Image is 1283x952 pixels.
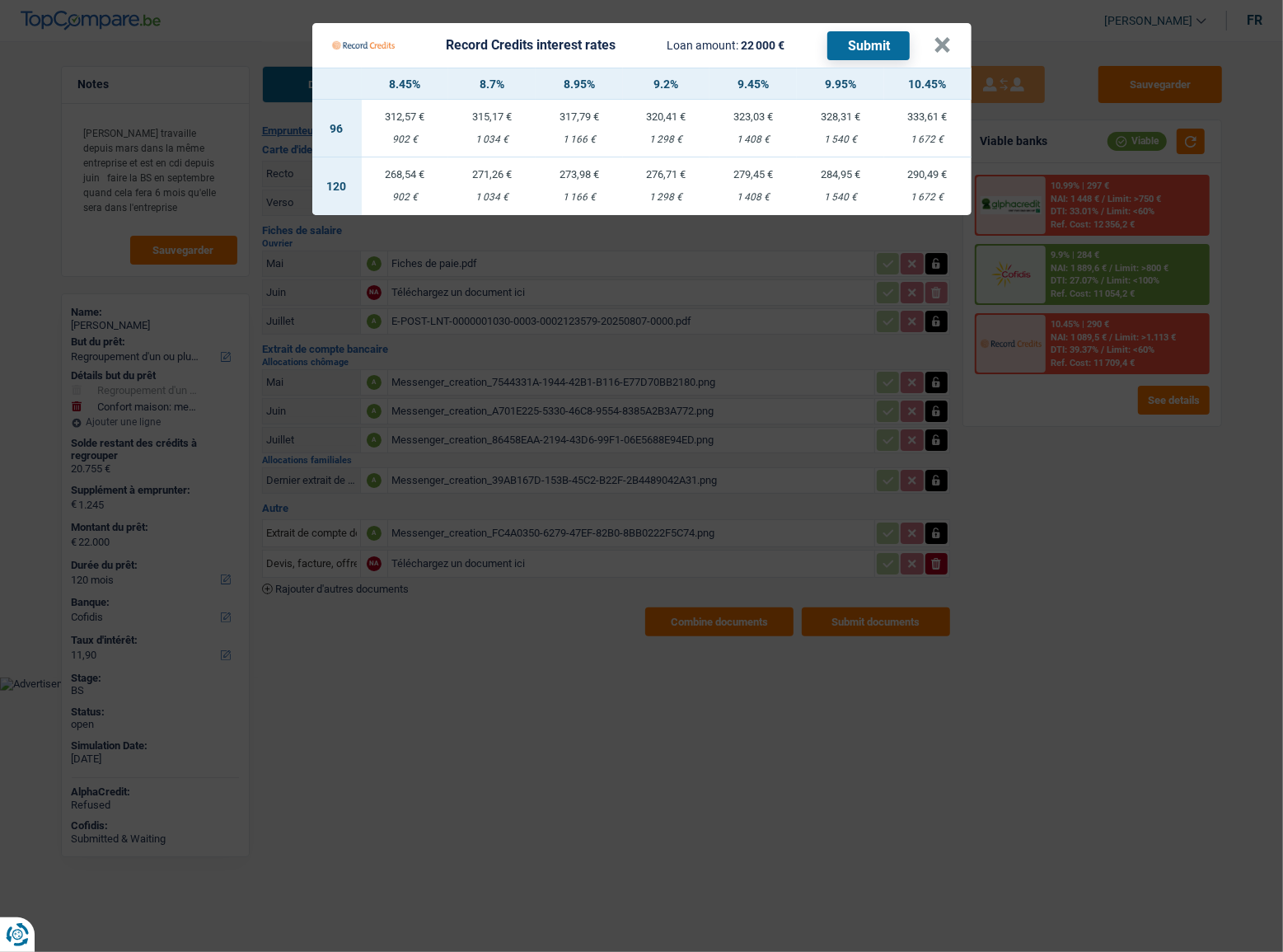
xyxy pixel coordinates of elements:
td: 96 [312,100,362,157]
td: 120 [312,157,362,215]
th: 10.45% [884,68,972,100]
th: 9.95% [797,68,884,100]
span: Loan amount: [667,39,738,52]
div: 1 540 € [797,134,884,145]
div: 284,95 € [797,169,884,180]
th: 9.45% [709,68,797,100]
div: 276,71 € [623,169,710,180]
span: 22 000 € [741,39,784,52]
th: 8.45% [362,68,449,100]
div: 1 298 € [623,134,710,145]
div: 902 € [362,192,449,203]
div: 1 034 € [448,192,536,203]
div: 279,45 € [709,169,797,180]
div: 1 672 € [884,192,972,203]
div: Record Credits interest rates [446,39,616,52]
button: Submit [827,31,910,60]
th: 8.95% [536,68,623,100]
div: 273,98 € [536,169,623,180]
div: 290,49 € [884,169,972,180]
div: 320,41 € [623,111,710,122]
div: 1 298 € [623,192,710,203]
img: Record Credits [332,30,395,61]
div: 1 408 € [709,192,797,203]
div: 271,26 € [448,169,536,180]
div: 268,54 € [362,169,449,180]
div: 1 034 € [448,134,536,145]
th: 8.7% [448,68,536,100]
div: 1 408 € [709,134,797,145]
div: 317,79 € [536,111,623,122]
div: 902 € [362,134,449,145]
div: 312,57 € [362,111,449,122]
th: 9.2% [623,68,710,100]
div: 1 540 € [797,192,884,203]
div: 333,61 € [884,111,972,122]
div: 1 166 € [536,192,623,203]
div: 1 672 € [884,134,972,145]
div: 315,17 € [448,111,536,122]
div: 328,31 € [797,111,884,122]
button: × [934,37,952,54]
div: 1 166 € [536,134,623,145]
div: 323,03 € [709,111,797,122]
